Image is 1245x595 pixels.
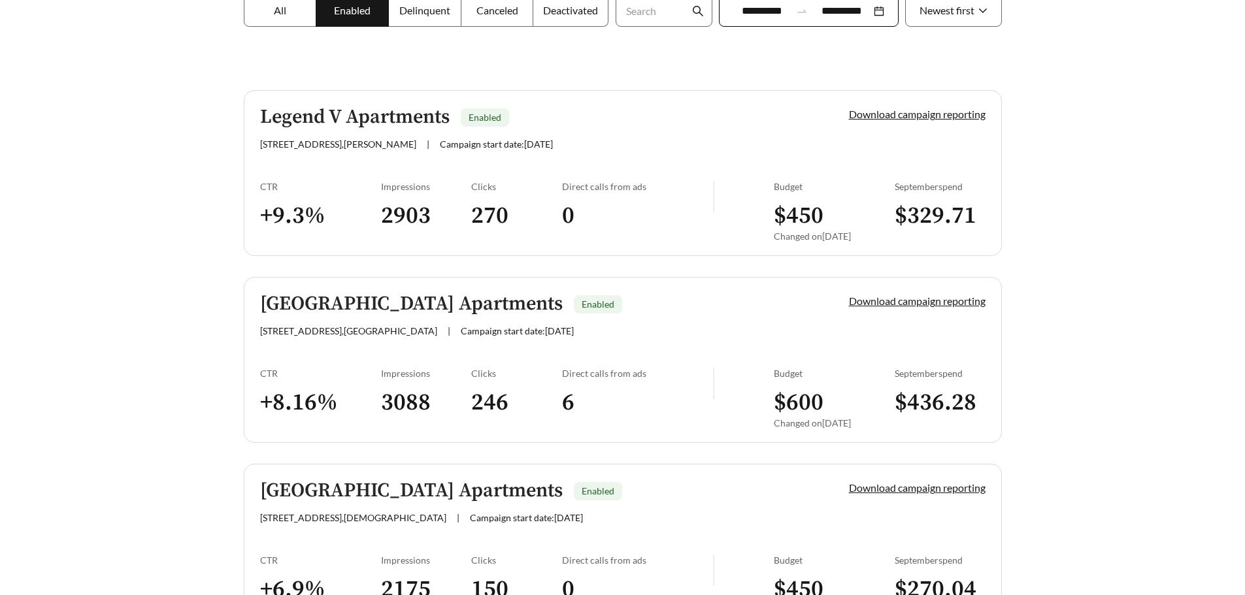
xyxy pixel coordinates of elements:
span: All [274,4,286,16]
span: [STREET_ADDRESS] , [DEMOGRAPHIC_DATA] [260,512,446,523]
h3: 6 [562,388,713,417]
div: Impressions [381,368,472,379]
span: search [692,5,704,17]
div: Changed on [DATE] [774,417,895,428]
h3: 0 [562,201,713,231]
h3: $ 329.71 [895,201,986,231]
h3: $ 436.28 [895,388,986,417]
div: Clicks [471,555,562,566]
span: to [796,5,808,17]
div: September spend [895,368,986,379]
a: Download campaign reporting [849,108,986,120]
h3: $ 450 [774,201,895,231]
span: | [457,512,459,523]
h3: + 9.3 % [260,201,381,231]
div: CTR [260,181,381,192]
span: Campaign start date: [DATE] [440,138,553,150]
span: Delinquent [399,4,450,16]
div: Budget [774,181,895,192]
span: Newest first [920,4,974,16]
h3: 246 [471,388,562,417]
div: Clicks [471,181,562,192]
span: [STREET_ADDRESS] , [GEOGRAPHIC_DATA] [260,325,437,336]
a: [GEOGRAPHIC_DATA] ApartmentsEnabled[STREET_ADDRESS],[GEOGRAPHIC_DATA]|Campaign start date:[DATE]D... [244,277,1002,443]
span: Enabled [582,298,614,310]
span: Campaign start date: [DATE] [470,512,583,523]
img: line [713,368,714,399]
div: Clicks [471,368,562,379]
h3: + 8.16 % [260,388,381,417]
a: Download campaign reporting [849,295,986,307]
span: [STREET_ADDRESS] , [PERSON_NAME] [260,138,416,150]
span: Enabled [582,485,614,496]
h3: 2903 [381,201,472,231]
img: line [713,555,714,586]
div: Budget [774,368,895,379]
div: Changed on [DATE] [774,231,895,242]
h3: $ 600 [774,388,895,417]
h5: Legend V Apartments [260,106,450,128]
span: Enabled [334,4,371,16]
div: September spend [895,181,986,192]
div: Direct calls from ads [562,368,713,379]
div: September spend [895,555,986,566]
span: | [448,325,450,336]
h5: [GEOGRAPHIC_DATA] Apartments [260,293,563,315]
span: Campaign start date: [DATE] [461,325,574,336]
div: Impressions [381,555,472,566]
h5: [GEOGRAPHIC_DATA] Apartments [260,480,563,502]
div: Budget [774,555,895,566]
a: Legend V ApartmentsEnabled[STREET_ADDRESS],[PERSON_NAME]|Campaign start date:[DATE]Download campa... [244,90,1002,256]
span: swap-right [796,5,808,17]
span: | [427,138,429,150]
img: line [713,181,714,212]
div: Direct calls from ads [562,555,713,566]
span: Enabled [469,112,501,123]
h3: 3088 [381,388,472,417]
h3: 270 [471,201,562,231]
span: Deactivated [543,4,598,16]
div: Direct calls from ads [562,181,713,192]
div: Impressions [381,181,472,192]
span: Canceled [476,4,518,16]
div: CTR [260,368,381,379]
div: CTR [260,555,381,566]
a: Download campaign reporting [849,481,986,494]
